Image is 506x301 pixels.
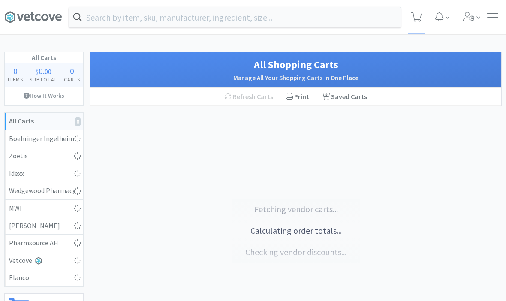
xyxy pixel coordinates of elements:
[5,52,83,63] h1: All Carts
[9,133,79,144] div: Boehringer Ingelheim
[9,272,79,283] div: Elanco
[5,217,83,235] a: [PERSON_NAME]
[99,73,493,83] h2: Manage All Your Shopping Carts In One Place
[13,66,18,76] span: 0
[9,255,79,266] div: Vetcove
[5,165,83,183] a: Idexx
[9,150,79,162] div: Zoetis
[280,88,316,106] div: Print
[9,185,79,196] div: Wedgewood Pharmacy
[5,269,83,286] a: Elanco
[5,200,83,217] a: MWI
[60,75,83,84] h4: Carts
[5,87,83,104] a: How It Works
[99,57,493,73] h1: All Shopping Carts
[36,67,39,76] span: $
[9,203,79,214] div: MWI
[316,88,373,106] a: Saved Carts
[75,117,81,126] i: 0
[69,7,401,27] input: Search by item, sku, manufacturer, ingredient, size...
[27,67,61,75] div: .
[5,235,83,252] a: Pharmsource AH
[5,147,83,165] a: Zoetis
[9,117,34,125] strong: All Carts
[5,252,83,270] a: Vetcove
[9,168,79,179] div: Idexx
[9,238,79,249] div: Pharmsource AH
[218,88,280,106] div: Refresh Carts
[70,66,74,76] span: 0
[5,182,83,200] a: Wedgewood Pharmacy
[27,75,61,84] h4: Subtotal
[5,130,83,148] a: Boehringer Ingelheim
[39,66,43,76] span: 0
[9,220,79,232] div: [PERSON_NAME]
[45,67,51,76] span: 00
[5,75,27,84] h4: Items
[5,113,83,130] a: All Carts0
